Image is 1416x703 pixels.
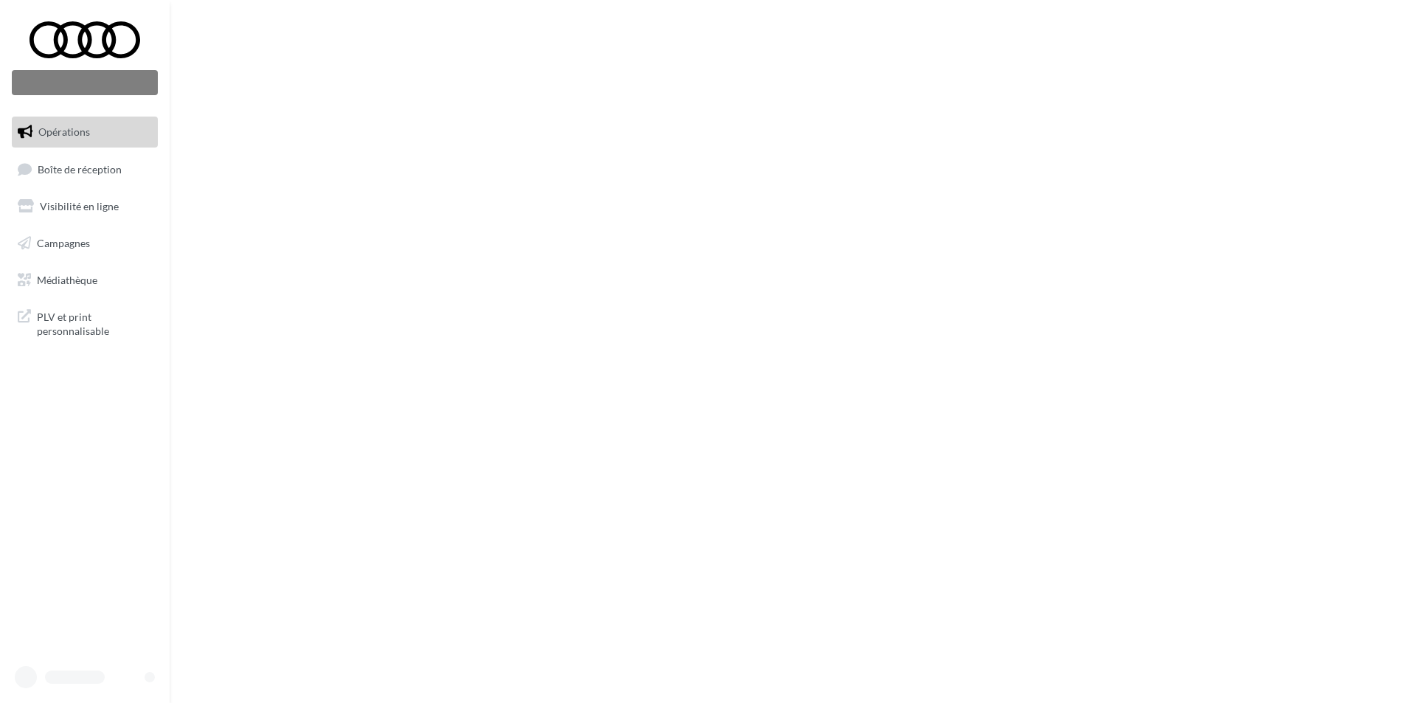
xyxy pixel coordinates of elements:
span: Campagnes [37,237,90,249]
a: Boîte de réception [9,153,161,185]
span: Opérations [38,125,90,138]
span: Boîte de réception [38,162,122,175]
span: Visibilité en ligne [40,200,119,212]
span: PLV et print personnalisable [37,307,152,339]
a: Médiathèque [9,265,161,296]
div: Nouvelle campagne [12,70,158,95]
span: Médiathèque [37,273,97,285]
a: Visibilité en ligne [9,191,161,222]
a: PLV et print personnalisable [9,301,161,344]
a: Campagnes [9,228,161,259]
a: Opérations [9,117,161,148]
